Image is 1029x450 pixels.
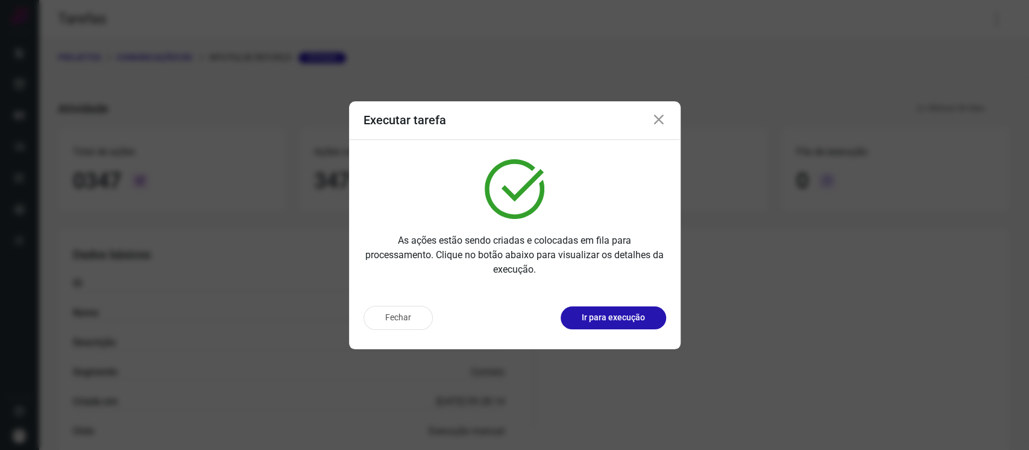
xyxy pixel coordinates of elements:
[363,306,433,330] button: Fechar
[363,113,446,127] h3: Executar tarefa
[582,311,645,324] p: Ir para execução
[485,159,544,219] img: verified.svg
[363,233,666,277] p: As ações estão sendo criadas e colocadas em fila para processamento. Clique no botão abaixo para ...
[561,306,666,329] button: Ir para execução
